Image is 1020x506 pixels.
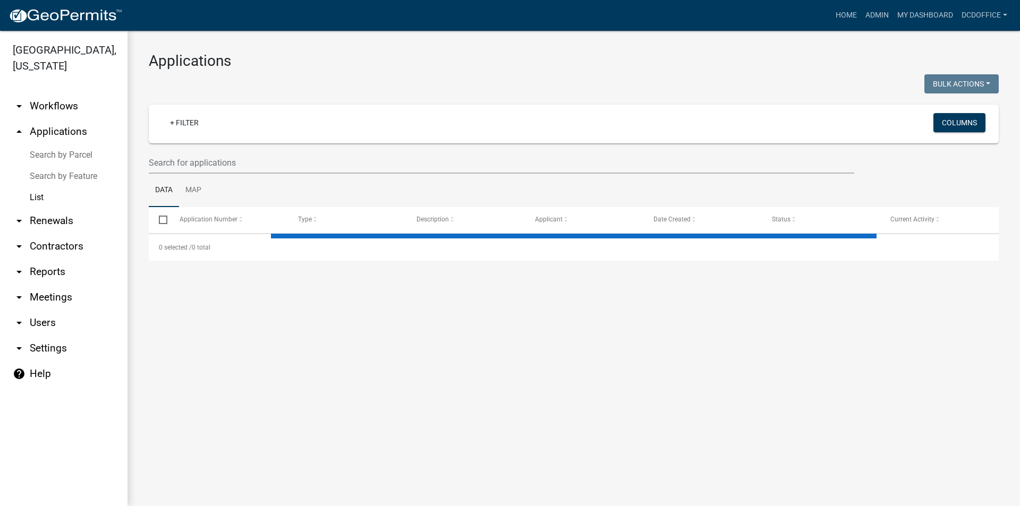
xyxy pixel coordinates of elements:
[535,216,563,223] span: Applicant
[13,125,25,138] i: arrow_drop_up
[416,216,449,223] span: Description
[298,216,312,223] span: Type
[643,207,762,233] datatable-header-cell: Date Created
[762,207,880,233] datatable-header-cell: Status
[169,207,287,233] datatable-header-cell: Application Number
[180,216,237,223] span: Application Number
[287,207,406,233] datatable-header-cell: Type
[159,244,192,251] span: 0 selected /
[653,216,691,223] span: Date Created
[149,234,999,261] div: 0 total
[13,316,25,329] i: arrow_drop_down
[13,265,25,278] i: arrow_drop_down
[161,113,207,132] a: + Filter
[149,52,999,70] h3: Applications
[893,5,957,25] a: My Dashboard
[861,5,893,25] a: Admin
[406,207,525,233] datatable-header-cell: Description
[880,207,999,233] datatable-header-cell: Current Activity
[13,100,25,113] i: arrow_drop_down
[149,174,179,208] a: Data
[957,5,1011,25] a: DCDOffice
[525,207,643,233] datatable-header-cell: Applicant
[13,215,25,227] i: arrow_drop_down
[890,216,934,223] span: Current Activity
[149,207,169,233] datatable-header-cell: Select
[179,174,208,208] a: Map
[13,240,25,253] i: arrow_drop_down
[149,152,854,174] input: Search for applications
[13,291,25,304] i: arrow_drop_down
[831,5,861,25] a: Home
[933,113,985,132] button: Columns
[924,74,999,93] button: Bulk Actions
[772,216,790,223] span: Status
[13,367,25,380] i: help
[13,342,25,355] i: arrow_drop_down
